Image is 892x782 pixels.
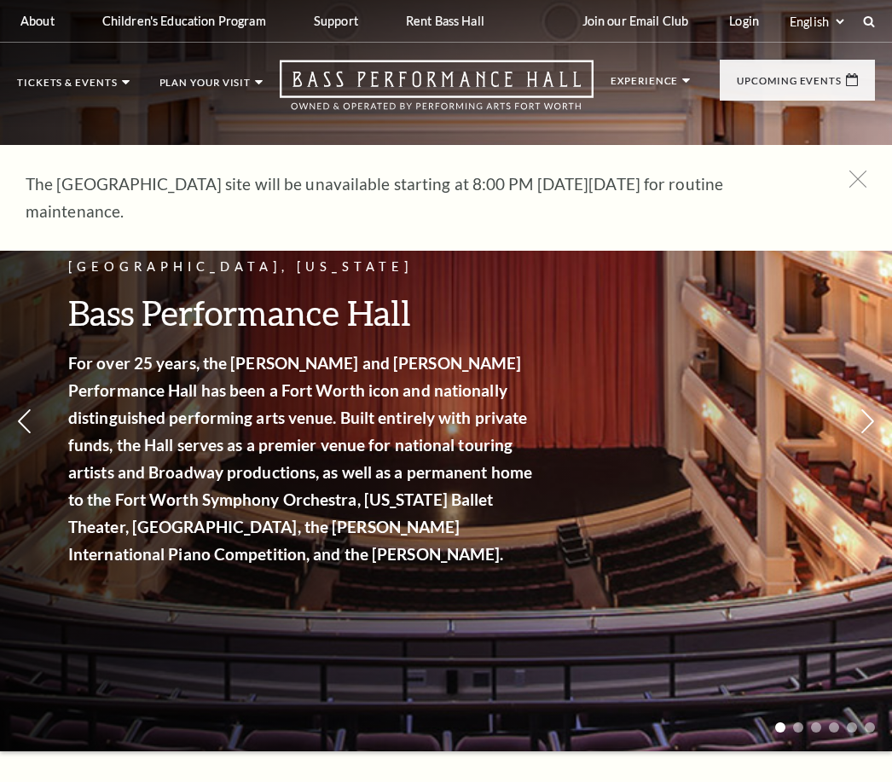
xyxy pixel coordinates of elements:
[737,76,842,95] p: Upcoming Events
[26,171,815,225] p: The [GEOGRAPHIC_DATA] site will be unavailable starting at 8:00 PM [DATE][DATE] for routine maint...
[68,353,532,564] strong: For over 25 years, the [PERSON_NAME] and [PERSON_NAME] Performance Hall has been a Fort Worth ico...
[314,14,358,28] p: Support
[611,76,678,95] p: Experience
[786,14,847,30] select: Select:
[17,78,118,96] p: Tickets & Events
[68,291,537,334] h3: Bass Performance Hall
[68,257,537,278] p: [GEOGRAPHIC_DATA], [US_STATE]
[102,14,266,28] p: Children's Education Program
[20,14,55,28] p: About
[406,14,484,28] p: Rent Bass Hall
[159,78,252,96] p: Plan Your Visit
